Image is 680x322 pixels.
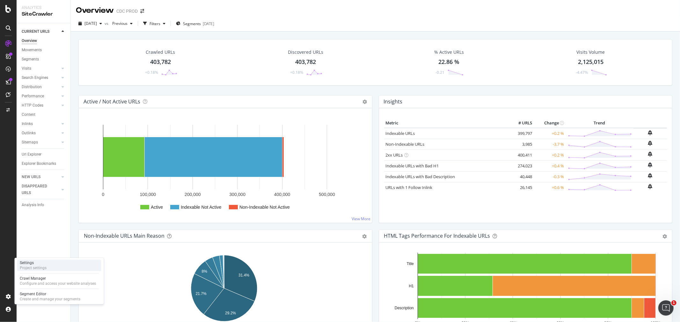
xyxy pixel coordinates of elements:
[20,297,80,302] div: Create and manage your segments
[386,174,455,179] a: Indexable URLs with Bad Description
[22,28,49,35] div: CURRENT URLS
[648,173,653,178] div: bell-plus
[508,128,534,139] td: 399,797
[648,130,653,135] div: bell-plus
[22,183,60,196] a: DISAPPEARED URLS
[76,5,114,16] div: Overview
[173,18,217,29] button: Segments[DATE]
[319,192,335,197] text: 500,000
[238,273,249,277] text: 31.4%
[141,18,168,29] button: Filters
[508,160,534,171] td: 274,023
[146,49,175,55] div: Crawled URLs
[386,130,415,136] a: Indexable URLs
[22,28,60,35] a: CURRENT URLS
[84,118,364,218] svg: A chart.
[576,70,588,75] div: -4.47%
[185,192,201,197] text: 200,000
[648,151,653,157] div: bell-plus
[76,18,105,29] button: [DATE]
[22,74,48,81] div: Search Engines
[288,49,323,55] div: Discovered URLs
[295,58,316,66] div: 403,782
[22,151,66,158] a: Url Explorer
[22,93,60,100] a: Performance
[22,160,56,167] div: Explorer Bookmarks
[508,171,534,182] td: 40,448
[22,65,31,72] div: Visits
[22,84,60,90] a: Distribution
[229,192,245,197] text: 300,000
[22,56,39,63] div: Segments
[140,9,144,13] div: arrow-right-arrow-left
[145,70,158,75] div: +0.18%
[534,182,566,193] td: +0.6 %
[566,118,633,128] th: Trend
[22,84,42,90] div: Distribution
[110,21,128,26] span: Previous
[150,21,160,26] div: Filters
[22,202,44,208] div: Analysis Info
[577,49,605,55] div: Visits Volume
[22,47,66,53] a: Movements
[20,276,96,281] div: Crawl Manager
[22,102,43,109] div: HTTP Codes
[17,260,101,271] a: SettingsProject settings
[534,128,566,139] td: +0.2 %
[508,150,534,160] td: 400,411
[22,151,41,158] div: Url Explorer
[239,205,290,210] text: Non-Indexable Not Active
[22,130,36,136] div: Outlinks
[648,162,653,167] div: bell-plus
[534,150,566,160] td: +0.2 %
[534,139,566,150] td: -3.7 %
[202,269,208,274] text: 8%
[22,174,40,180] div: NEW URLS
[105,21,110,26] span: vs
[17,291,101,302] a: Segment EditorCreate and manage your segments
[140,192,156,197] text: 100,000
[22,93,44,100] div: Performance
[578,58,603,66] div: 2,125,015
[409,284,414,288] text: H1
[22,65,60,72] a: Visits
[22,160,66,167] a: Explorer Bookmarks
[352,216,371,221] a: View More
[22,202,66,208] a: Analysis Info
[534,118,566,128] th: Change
[20,260,47,265] div: Settings
[394,306,413,310] text: Description
[84,97,140,106] h4: Active / Not Active URLs
[22,47,42,53] div: Movements
[671,300,676,305] span: 1
[386,141,425,147] a: Non-Indexable URLs
[22,174,60,180] a: NEW URLS
[508,118,534,128] th: # URLS
[386,185,433,190] a: URLs with 1 Follow Inlink
[648,184,653,189] div: bell-plus
[22,139,60,146] a: Sitemaps
[534,171,566,182] td: -0.3 %
[22,56,66,63] a: Segments
[22,139,38,146] div: Sitemaps
[22,38,66,44] a: Overview
[384,97,403,106] h4: Insights
[116,8,138,14] div: CDC PROD
[406,262,414,266] text: Title
[274,192,290,197] text: 400,000
[434,49,464,55] div: % Active URLs
[196,291,207,296] text: 21.7%
[648,141,653,146] div: bell-plus
[438,58,459,66] div: 22.86 %
[22,5,65,10] div: Analytics
[290,70,303,75] div: +0.18%
[183,21,201,26] span: Segments
[22,183,54,196] div: DISAPPEARED URLS
[203,21,214,26] div: [DATE]
[20,291,80,297] div: Segment Editor
[534,160,566,171] td: +0.4 %
[362,234,367,239] div: gear
[22,10,65,18] div: SiteCrawler
[22,130,60,136] a: Outlinks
